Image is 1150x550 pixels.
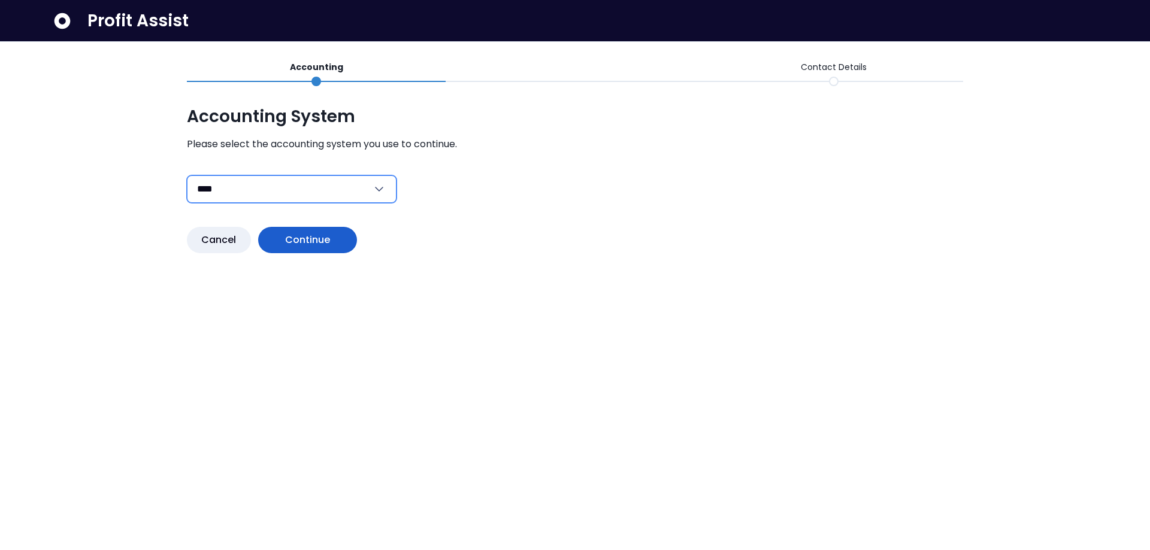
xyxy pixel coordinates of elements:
p: Contact Details [801,61,867,74]
span: Accounting System [187,106,963,127]
button: Cancel [187,227,251,253]
span: Cancel [201,233,237,247]
span: Continue [285,233,331,247]
span: Please select the accounting system you use to continue. [187,137,963,151]
p: Accounting [290,61,343,74]
span: Profit Assist [87,10,189,32]
button: Continue [258,227,358,253]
